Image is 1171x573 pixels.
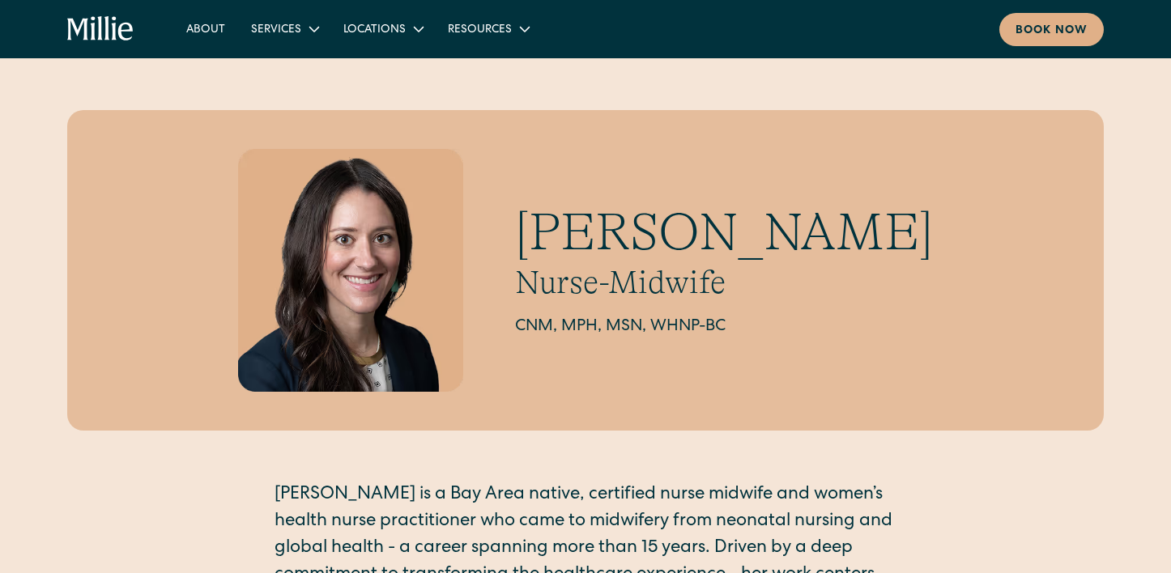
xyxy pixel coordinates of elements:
a: About [173,15,238,42]
div: Book now [1016,23,1088,40]
a: home [67,16,134,42]
div: Locations [343,22,406,39]
div: Resources [435,15,541,42]
div: Services [251,22,301,39]
h2: CNM, MPH, MSN, WHNP-BC [515,315,933,339]
a: Book now [999,13,1104,46]
div: Resources [448,22,512,39]
div: Services [238,15,330,42]
h2: Nurse-Midwife [515,263,933,302]
h1: [PERSON_NAME] [515,202,933,264]
div: Locations [330,15,435,42]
